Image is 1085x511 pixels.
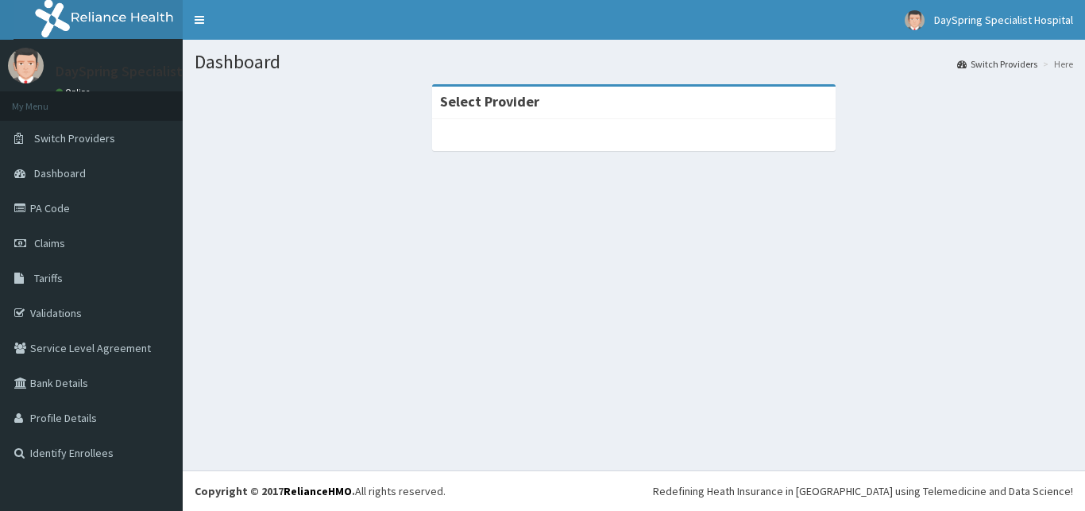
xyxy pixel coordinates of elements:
div: Redefining Heath Insurance in [GEOGRAPHIC_DATA] using Telemedicine and Data Science! [653,483,1073,499]
span: DaySpring Specialist Hospital [934,13,1073,27]
img: User Image [905,10,925,30]
strong: Copyright © 2017 . [195,484,355,498]
span: Switch Providers [34,131,115,145]
a: Online [56,87,94,98]
li: Here [1039,57,1073,71]
h1: Dashboard [195,52,1073,72]
span: Tariffs [34,271,63,285]
strong: Select Provider [440,92,539,110]
p: DaySpring Specialist Hospital [56,64,238,79]
a: RelianceHMO [284,484,352,498]
img: User Image [8,48,44,83]
span: Claims [34,236,65,250]
span: Dashboard [34,166,86,180]
footer: All rights reserved. [183,470,1085,511]
a: Switch Providers [957,57,1037,71]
